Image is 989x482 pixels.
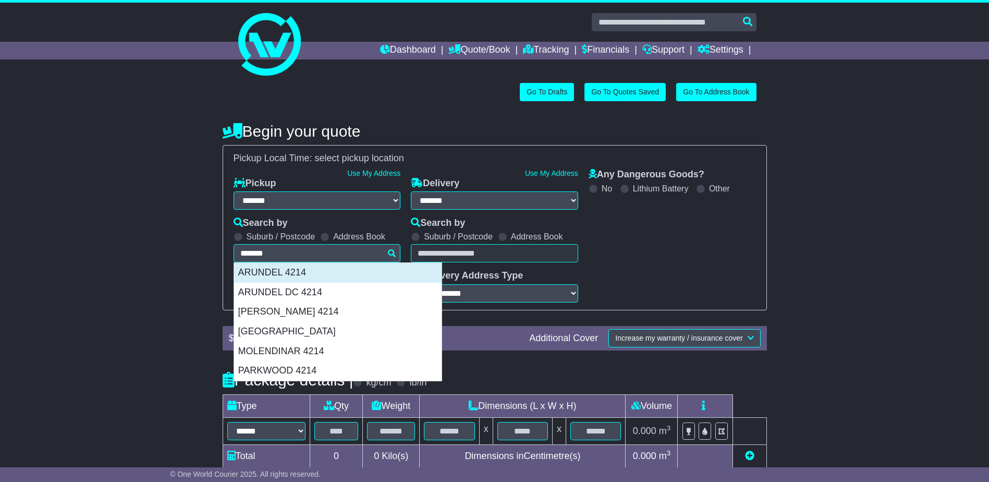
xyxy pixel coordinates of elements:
[420,444,626,467] td: Dimensions in Centimetre(s)
[589,169,704,180] label: Any Dangerous Goods?
[709,184,730,194] label: Other
[170,470,321,478] span: © One World Courier 2025. All rights reserved.
[347,169,400,177] a: Use My Address
[234,283,442,303] div: ARUNDEL DC 4214
[223,123,767,140] h4: Begin your quote
[228,153,761,164] div: Pickup Local Time:
[633,451,656,461] span: 0.000
[520,83,574,101] a: Go To Drafts
[420,394,626,417] td: Dimensions (L x W x H)
[224,333,524,344] div: $ FreightSafe warranty included
[511,232,563,242] label: Address Book
[667,449,671,457] sup: 3
[310,444,363,467] td: 0
[310,394,363,417] td: Qty
[698,42,743,59] a: Settings
[424,232,493,242] label: Suburb / Postcode
[524,333,603,344] div: Additional Cover
[409,377,426,389] label: lb/in
[374,451,379,461] span: 0
[553,417,566,444] td: x
[223,444,310,467] td: Total
[479,417,493,444] td: x
[615,334,742,342] span: Increase my warranty / insurance cover
[584,83,666,101] a: Go To Quotes Saved
[582,42,629,59] a: Financials
[602,184,612,194] label: No
[380,42,436,59] a: Dashboard
[363,444,420,467] td: Kilo(s)
[247,232,315,242] label: Suburb / Postcode
[234,342,442,362] div: MOLENDINAR 4214
[448,42,510,59] a: Quote/Book
[234,218,288,229] label: Search by
[234,361,442,381] div: PARKWOOD 4214
[315,153,404,163] span: select pickup location
[234,263,442,283] div: ARUNDEL 4214
[642,42,685,59] a: Support
[363,394,420,417] td: Weight
[676,83,756,101] a: Go To Address Book
[659,426,671,436] span: m
[234,302,442,322] div: [PERSON_NAME] 4214
[523,42,569,59] a: Tracking
[366,377,391,389] label: kg/cm
[633,426,656,436] span: 0.000
[411,218,465,229] label: Search by
[223,394,310,417] td: Type
[608,329,760,347] button: Increase my warranty / insurance cover
[234,322,442,342] div: [GEOGRAPHIC_DATA]
[333,232,385,242] label: Address Book
[411,178,459,189] label: Delivery
[223,371,353,389] h4: Package details |
[411,270,523,282] label: Delivery Address Type
[633,184,689,194] label: Lithium Battery
[659,451,671,461] span: m
[525,169,578,177] a: Use My Address
[745,451,754,461] a: Add new item
[626,394,678,417] td: Volume
[667,424,671,432] sup: 3
[234,178,276,189] label: Pickup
